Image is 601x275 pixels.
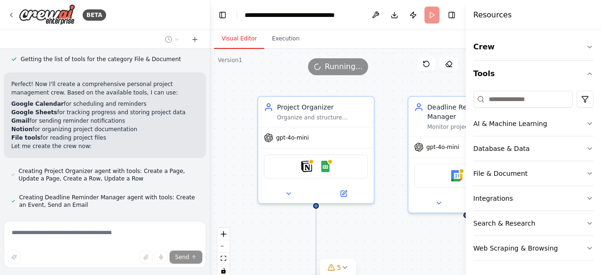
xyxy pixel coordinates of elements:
[473,161,593,186] button: File & Document
[473,244,558,253] div: Web Scraping & Browsing
[473,34,593,60] button: Crew
[11,134,40,141] strong: File tools
[11,101,64,107] strong: Google Calendar
[18,167,199,182] span: Creating Project Organizer agent with tools: Create a Page, Update a Page, Create a Row, Update a...
[11,108,199,117] li: for tracking progress and storing project data
[445,8,458,22] button: Hide right sidebar
[154,251,168,264] button: Click to speak your automation idea
[451,170,462,181] img: Google Calendar
[11,117,199,125] li: for sending reminder notifications
[473,9,512,21] h4: Resources
[473,169,528,178] div: File & Document
[170,251,202,264] button: Send
[214,29,264,49] button: Visual Editor
[245,10,350,20] nav: breadcrumb
[257,96,375,204] div: Project OrganizerOrganize and structure personal projects by creating project entries in {project...
[11,109,57,116] strong: Google Sheets
[473,219,535,228] div: Search & Research
[11,126,32,133] strong: Notion
[473,186,593,211] button: Integrations
[217,240,230,252] button: zoom out
[301,161,312,172] img: Notion
[277,102,368,112] div: Project Organizer
[473,87,593,268] div: Tools
[473,61,593,87] button: Tools
[11,125,199,134] li: for organizing project documentation
[408,96,525,213] div: Deadline Reminder ManagerMonitor project deadlines and milestones, create calendar events for imp...
[216,8,229,22] button: Hide left sidebar
[264,29,307,49] button: Execution
[19,194,199,209] span: Creating Deadline Reminder Manager agent with tools: Create an Event, Send an Email
[473,111,593,136] button: AI & Machine Learning
[317,188,370,199] button: Open in side panel
[8,251,21,264] button: Improve this prompt
[427,102,518,121] div: Deadline Reminder Manager
[11,142,199,150] p: Let me create the crew now:
[139,251,153,264] button: Upload files
[161,34,184,45] button: Switch to previous chat
[21,55,181,63] span: Getting the list of tools for the category File & Document
[217,252,230,265] button: fit view
[473,211,593,236] button: Search & Research
[11,100,199,108] li: for scheduling and reminders
[11,134,199,142] li: for reading project files
[19,4,75,25] img: Logo
[217,228,230,240] button: zoom in
[473,144,530,153] div: Database & Data
[337,263,341,272] span: 5
[473,194,513,203] div: Integrations
[325,61,363,72] span: Running...
[83,9,106,21] div: BETA
[11,80,199,97] p: Perfect! Now I'll create a comprehensive personal project management crew. Based on the available...
[175,253,189,261] span: Send
[427,123,518,131] div: Monitor project deadlines and milestones, create calendar events for important dates, and send ti...
[218,56,242,64] div: Version 1
[11,118,30,124] strong: Gmail
[277,114,368,121] div: Organize and structure personal projects by creating project entries in {project_tracking_system}...
[320,161,331,172] img: Google Sheets
[187,34,202,45] button: Start a new chat
[426,143,459,151] span: gpt-4o-mini
[276,134,309,141] span: gpt-4o-mini
[473,119,547,128] div: AI & Machine Learning
[473,136,593,161] button: Database & Data
[473,236,593,260] button: Web Scraping & Browsing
